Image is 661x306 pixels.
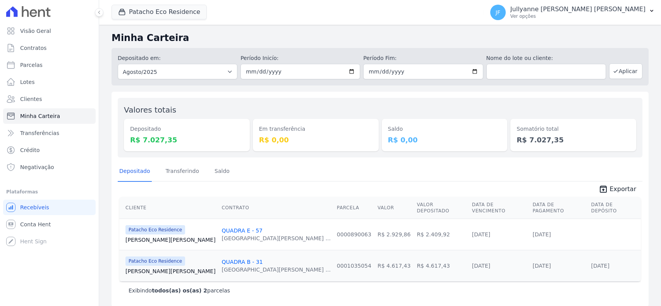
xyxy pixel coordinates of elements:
[20,129,59,137] span: Transferências
[125,236,216,244] a: [PERSON_NAME][PERSON_NAME]
[152,287,207,294] b: todos(as) os(as) 2
[20,78,35,86] span: Lotes
[609,63,642,79] button: Aplicar
[213,162,231,182] a: Saldo
[20,112,60,120] span: Minha Carteira
[118,162,152,182] a: Depositado
[517,135,630,145] dd: R$ 7.027,35
[20,44,46,52] span: Contratos
[3,200,96,215] a: Recebíveis
[414,250,469,281] td: R$ 4.617,43
[112,5,207,19] button: Patacho Eco Residence
[532,263,551,269] a: [DATE]
[472,263,490,269] a: [DATE]
[510,5,646,13] p: Jullyanne [PERSON_NAME] [PERSON_NAME]
[363,54,483,62] label: Período Fim:
[414,197,469,219] th: Valor Depositado
[129,287,230,294] p: Exibindo parcelas
[592,185,642,195] a: unarchive Exportar
[588,197,641,219] th: Data de Depósito
[599,185,608,194] i: unarchive
[529,197,588,219] th: Data de Pagamento
[3,142,96,158] a: Crédito
[20,163,54,171] span: Negativação
[6,187,93,197] div: Plataformas
[609,185,636,194] span: Exportar
[469,197,530,219] th: Data de Vencimento
[3,217,96,232] a: Conta Hent
[20,61,43,69] span: Parcelas
[388,125,501,133] dt: Saldo
[3,23,96,39] a: Visão Geral
[472,231,490,238] a: [DATE]
[222,234,331,242] div: [GEOGRAPHIC_DATA][PERSON_NAME] ...
[3,125,96,141] a: Transferências
[222,227,263,234] a: QUADRA E - 57
[20,203,49,211] span: Recebíveis
[337,231,371,238] a: 0000890063
[259,125,373,133] dt: Em transferência
[591,263,609,269] a: [DATE]
[20,95,42,103] span: Clientes
[486,54,606,62] label: Nome do lote ou cliente:
[164,162,201,182] a: Transferindo
[125,256,185,266] span: Patacho Eco Residence
[517,125,630,133] dt: Somatório total
[374,197,414,219] th: Valor
[20,146,40,154] span: Crédito
[20,27,51,35] span: Visão Geral
[112,31,649,45] h2: Minha Carteira
[414,219,469,250] td: R$ 2.409,92
[374,219,414,250] td: R$ 2.929,86
[130,135,244,145] dd: R$ 7.027,35
[3,74,96,90] a: Lotes
[3,159,96,175] a: Negativação
[337,263,371,269] a: 0001035054
[388,135,501,145] dd: R$ 0,00
[3,57,96,73] a: Parcelas
[484,2,661,23] button: JF Jullyanne [PERSON_NAME] [PERSON_NAME] Ver opções
[3,91,96,107] a: Clientes
[130,125,244,133] dt: Depositado
[532,231,551,238] a: [DATE]
[125,225,185,234] span: Patacho Eco Residence
[222,266,331,274] div: [GEOGRAPHIC_DATA][PERSON_NAME] ...
[3,108,96,124] a: Minha Carteira
[119,197,219,219] th: Cliente
[496,10,500,15] span: JF
[374,250,414,281] td: R$ 4.617,43
[118,55,161,61] label: Depositado em:
[219,197,334,219] th: Contrato
[124,105,176,115] label: Valores totais
[259,135,373,145] dd: R$ 0,00
[222,259,263,265] a: QUADRA B - 31
[334,197,374,219] th: Parcela
[3,40,96,56] a: Contratos
[20,221,51,228] span: Conta Hent
[125,267,216,275] a: [PERSON_NAME][PERSON_NAME]
[510,13,646,19] p: Ver opções
[240,54,360,62] label: Período Inicío:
